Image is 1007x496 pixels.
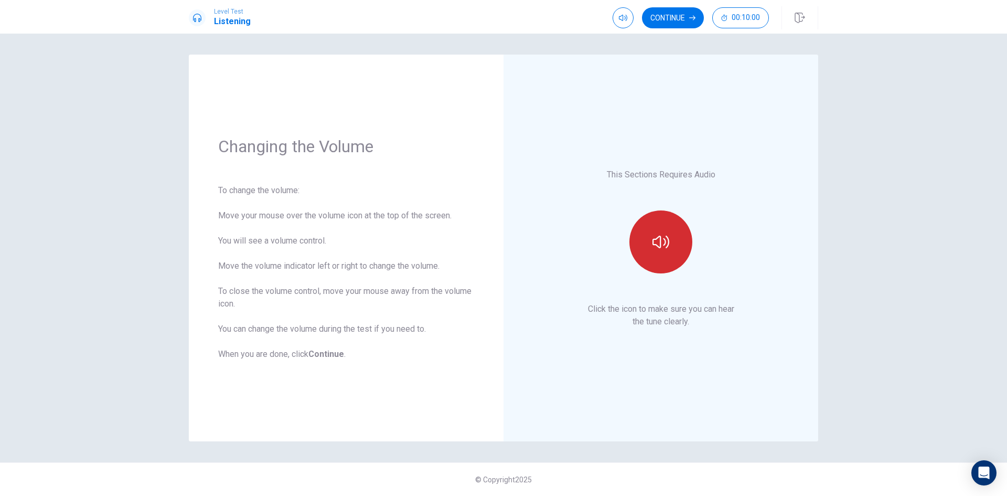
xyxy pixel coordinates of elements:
[971,460,997,486] div: Open Intercom Messenger
[214,15,251,28] h1: Listening
[712,7,769,28] button: 00:10:00
[308,349,344,359] b: Continue
[218,184,474,361] div: To change the volume: Move your mouse over the volume icon at the top of the screen. You will see...
[218,136,474,157] h1: Changing the Volume
[607,168,715,181] p: This Sections Requires Audio
[732,14,760,22] span: 00:10:00
[475,476,532,484] span: © Copyright 2025
[642,7,704,28] button: Continue
[214,8,251,15] span: Level Test
[588,303,734,328] p: Click the icon to make sure you can hear the tune clearly.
